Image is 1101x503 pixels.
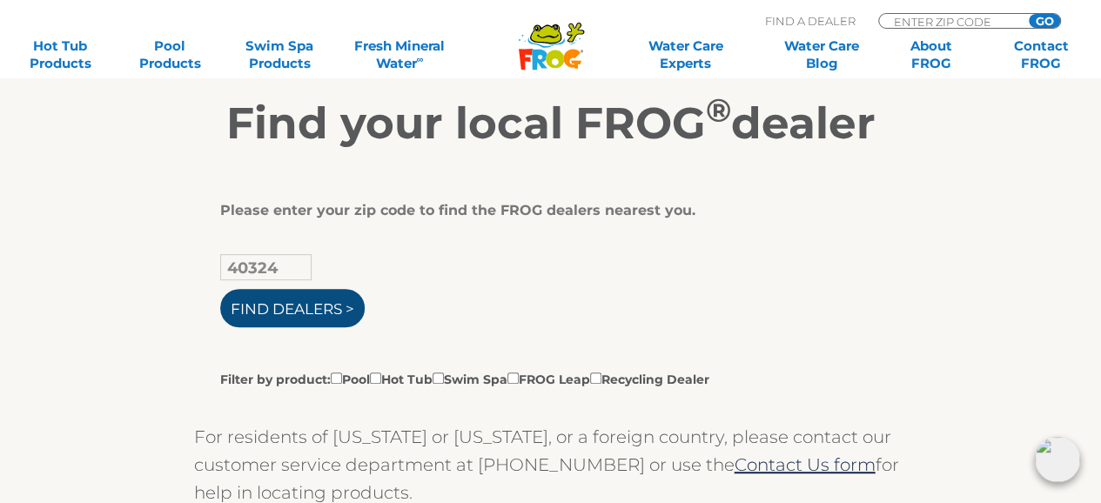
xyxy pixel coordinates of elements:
a: Contact Us form [735,454,876,475]
p: Find A Dealer [765,13,856,29]
sup: ∞ [417,53,424,65]
a: Water CareExperts [616,37,755,72]
input: Filter by product:PoolHot TubSwim SpaFROG LeapRecycling Dealer [433,372,444,384]
label: Filter by product: Pool Hot Tub Swim Spa FROG Leap Recycling Dealer [220,369,709,388]
h2: Find your local FROG dealer [16,97,1086,150]
a: Water CareBlog [779,37,864,72]
input: Filter by product:PoolHot TubSwim SpaFROG LeapRecycling Dealer [331,372,342,384]
a: ContactFROG [998,37,1084,72]
input: GO [1029,14,1060,28]
input: Zip Code Form [892,14,1010,29]
input: Filter by product:PoolHot TubSwim SpaFROG LeapRecycling Dealer [507,372,519,384]
input: Filter by product:PoolHot TubSwim SpaFROG LeapRecycling Dealer [370,372,381,384]
a: Fresh MineralWater∞ [346,37,453,72]
a: AboutFROG [889,37,974,72]
input: Find Dealers > [220,289,365,327]
a: Swim SpaProducts [237,37,322,72]
a: PoolProducts [127,37,212,72]
div: Please enter your zip code to find the FROG dealers nearest you. [220,202,869,219]
img: openIcon [1035,437,1080,482]
a: Hot TubProducts [17,37,103,72]
sup: ® [706,91,731,130]
input: Filter by product:PoolHot TubSwim SpaFROG LeapRecycling Dealer [590,372,601,384]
